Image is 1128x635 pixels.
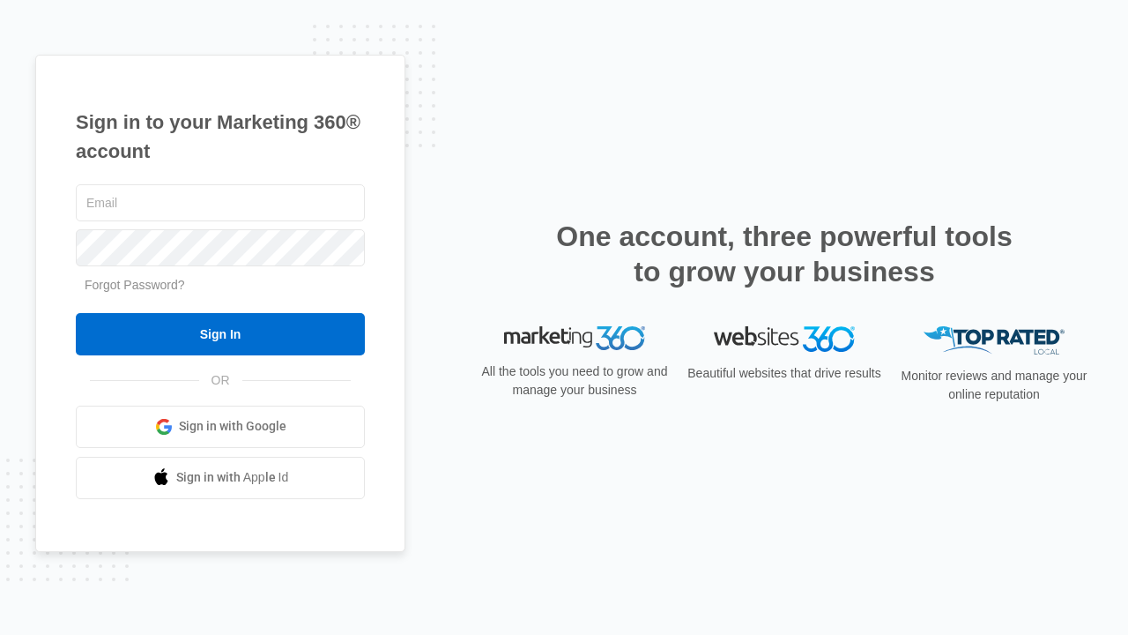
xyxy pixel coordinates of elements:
[76,108,365,166] h1: Sign in to your Marketing 360® account
[714,326,855,352] img: Websites 360
[476,362,673,400] p: All the tools you need to grow and manage your business
[176,468,289,487] span: Sign in with Apple Id
[504,326,645,351] img: Marketing 360
[199,371,242,390] span: OR
[76,406,365,448] a: Sign in with Google
[179,417,286,436] span: Sign in with Google
[924,326,1065,355] img: Top Rated Local
[76,313,365,355] input: Sign In
[686,364,883,383] p: Beautiful websites that drive results
[895,367,1093,404] p: Monitor reviews and manage your online reputation
[85,278,185,292] a: Forgot Password?
[76,184,365,221] input: Email
[551,219,1018,289] h2: One account, three powerful tools to grow your business
[76,457,365,499] a: Sign in with Apple Id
